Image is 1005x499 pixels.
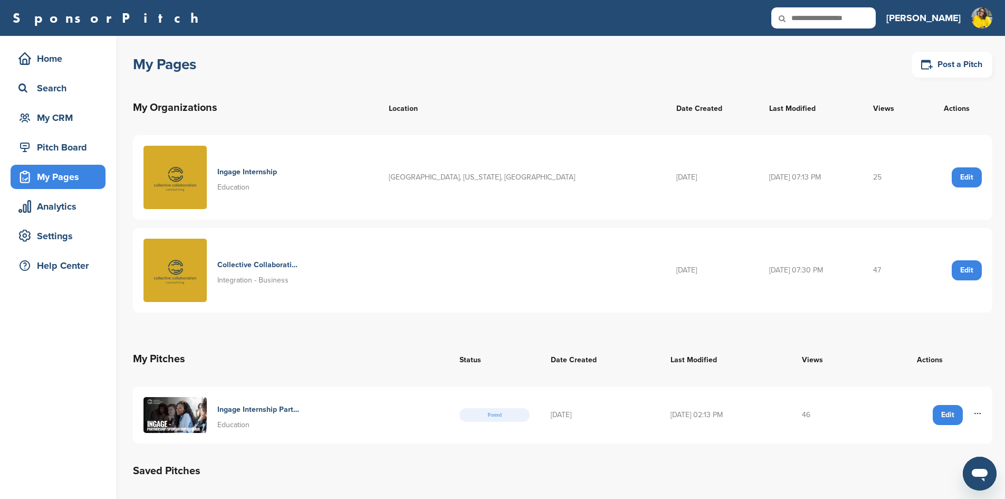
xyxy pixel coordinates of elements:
td: [DATE] [666,135,759,220]
a: My Pages [11,165,106,189]
h2: Saved Pitches [133,463,992,479]
div: My CRM [16,108,106,127]
td: 46 [791,387,867,444]
a: [PERSON_NAME] [886,6,961,30]
td: 25 [863,135,921,220]
td: 47 [863,228,921,313]
a: Help Center [11,253,106,278]
a: Edit [933,405,963,425]
a: SponsorPitch [13,11,205,25]
span: Integration - Business [217,276,289,285]
img: Untitled design (1) [971,7,992,29]
h4: Ingage Internship [217,166,277,178]
span: Education [217,420,250,429]
th: Location [378,89,666,127]
th: Views [791,340,867,378]
td: [GEOGRAPHIC_DATA], [US_STATE], [GEOGRAPHIC_DATA] [378,135,666,220]
div: Home [16,49,106,68]
td: [DATE] 07:30 PM [759,228,863,313]
span: Posted [460,408,530,422]
a: Home [11,46,106,71]
a: Untitled design Ingage Internship Education [143,146,368,209]
a: Settings [11,224,106,248]
h4: Ingage Internship Partnering For Success [217,404,299,416]
th: Last Modified [660,340,791,378]
th: Actions [921,89,992,127]
img: Presentation ingage partnering for success [143,397,207,433]
th: Actions [867,340,992,378]
th: My Organizations [133,89,378,127]
td: [DATE] 07:13 PM [759,135,863,220]
a: Untitled design Collective Collaboration Consulting Integration - Business [143,239,368,302]
span: Education [217,183,250,192]
td: [DATE] [540,387,660,444]
a: Search [11,76,106,100]
a: Presentation ingage partnering for success Ingage Internship Partnering For Success Education [143,397,438,433]
th: My Pitches [133,340,449,378]
td: [DATE] 02:13 PM [660,387,791,444]
div: Pitch Board [16,138,106,157]
h1: My Pages [133,55,196,74]
img: Untitled design [143,146,207,209]
a: Post a Pitch [912,52,992,78]
th: Last Modified [759,89,863,127]
div: Settings [16,227,106,246]
div: My Pages [16,167,106,186]
h4: Collective Collaboration Consulting [217,259,299,271]
th: Views [863,89,921,127]
a: Analytics [11,194,106,219]
div: Analytics [16,197,106,216]
iframe: Button to launch messaging window [963,457,997,491]
th: Date Created [666,89,759,127]
th: Status [449,340,540,378]
h3: [PERSON_NAME] [886,11,961,25]
a: Edit [952,260,982,280]
a: Edit [952,167,982,187]
th: Date Created [540,340,660,378]
img: Untitled design [143,239,207,302]
div: Search [16,79,106,98]
a: Pitch Board [11,135,106,159]
td: [DATE] [666,228,759,313]
a: My CRM [11,106,106,130]
div: Help Center [16,256,106,275]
